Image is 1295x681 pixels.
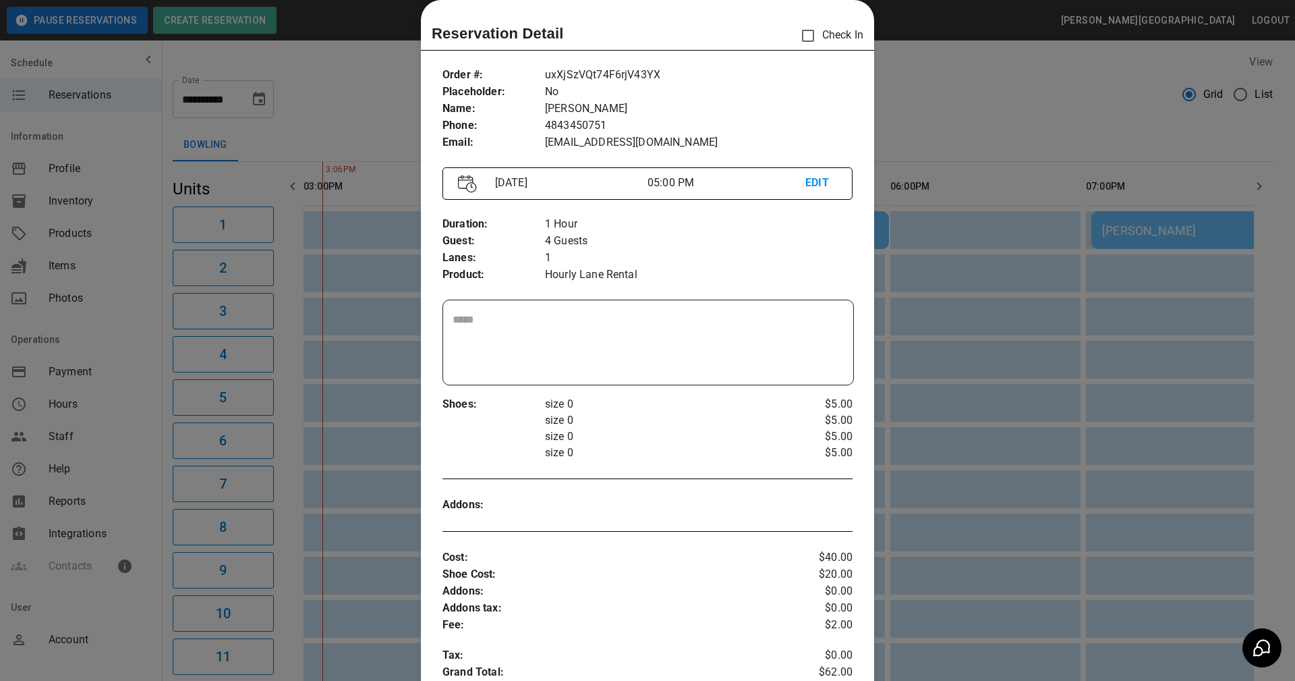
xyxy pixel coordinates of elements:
p: $2.00 [784,617,853,634]
p: Order # : [442,67,545,84]
p: Email : [442,134,545,151]
p: Duration : [442,216,545,233]
p: Lanes : [442,250,545,267]
p: EDIT [805,175,837,192]
p: $20.00 [784,566,853,583]
p: Check In [794,22,863,50]
p: [DATE] [490,175,647,191]
p: 4843450751 [545,117,853,134]
p: 4 Guests [545,233,853,250]
p: Name : [442,101,545,117]
p: Cost : [442,549,784,566]
p: 1 [545,250,853,267]
p: $5.00 [784,396,853,412]
p: [PERSON_NAME] [545,101,853,117]
p: Shoe Cost : [442,566,784,583]
p: No [545,84,853,101]
p: $0.00 [784,647,853,664]
p: Guest : [442,233,545,250]
p: uxXjSzVQt74F6rjV43YX [545,67,853,84]
p: Addons tax : [442,600,784,617]
p: size 0 [545,412,784,429]
p: Shoes : [442,396,545,413]
p: 05:00 PM [647,175,805,191]
p: $5.00 [784,445,853,461]
p: $0.00 [784,600,853,617]
p: Placeholder : [442,84,545,101]
p: Fee : [442,617,784,634]
p: Addons : [442,497,545,514]
p: Reservation Detail [432,22,564,45]
p: [EMAIL_ADDRESS][DOMAIN_NAME] [545,134,853,151]
p: size 0 [545,396,784,412]
p: $0.00 [784,583,853,600]
p: size 0 [545,445,784,461]
p: $40.00 [784,549,853,566]
p: 1 Hour [545,216,853,233]
p: Hourly Lane Rental [545,267,853,283]
p: $5.00 [784,429,853,445]
p: $5.00 [784,412,853,429]
p: Addons : [442,583,784,600]
p: Phone : [442,117,545,134]
p: size 0 [545,429,784,445]
p: Product : [442,267,545,283]
p: Tax : [442,647,784,664]
img: Vector [458,175,477,193]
